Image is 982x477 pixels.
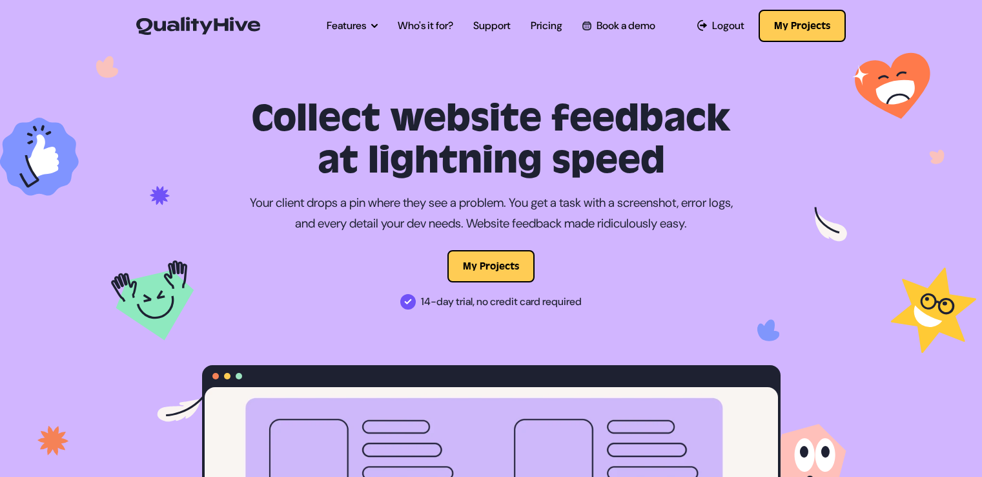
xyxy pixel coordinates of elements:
img: 14-day trial, no credit card required [400,294,416,310]
a: Pricing [531,18,562,34]
img: Book a QualityHive Demo [582,21,591,30]
h1: Collect website feedback at lightning speed [202,98,781,182]
img: QualityHive - Bug Tracking Tool [136,17,260,35]
a: Who's it for? [398,18,453,34]
a: Book a demo [582,18,655,34]
p: Your client drops a pin where they see a problem. You get a task with a screenshot, error logs, a... [249,193,733,235]
a: Logout [697,18,745,34]
span: 14-day trial, no credit card required [421,291,582,312]
button: My Projects [447,250,535,282]
span: Logout [712,18,744,34]
button: My Projects [759,10,846,42]
a: Features [327,18,378,34]
a: Support [473,18,511,34]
